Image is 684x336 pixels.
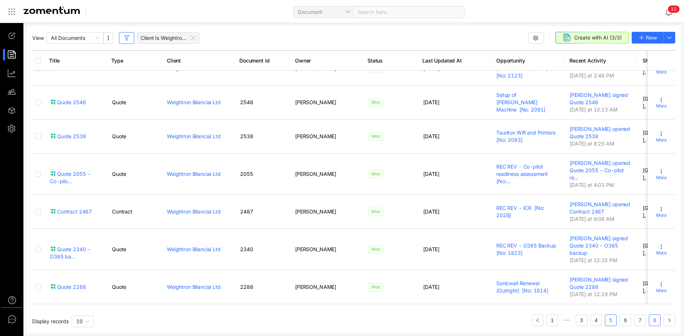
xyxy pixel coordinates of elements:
[417,270,490,304] td: [DATE]
[496,280,548,294] a: Sonicwall Renewal (Outright) [No: 1814]
[496,92,545,113] a: Setup of [PERSON_NAME] Machine [No: 2091]
[561,314,573,326] li: Previous 5 Pages
[417,195,490,229] td: [DATE]
[167,133,221,139] a: Weightron Bilanciai Ltd
[569,201,631,222] a: [PERSON_NAME] opened Contract 2487[DATE] at 9:08 AM
[546,314,558,326] li: 1
[532,314,543,326] li: Previous Page
[106,195,161,229] td: Contract
[535,318,540,322] span: left
[50,133,100,140] a: Quote 2538
[564,50,637,71] th: Recent Activity
[569,159,631,188] a: [PERSON_NAME] opened Quote 2055 - Co-pilot re...[DATE] at 4:03 PM
[576,315,587,326] a: 3
[569,276,628,290] span: [PERSON_NAME] signed Quote 2288
[289,229,362,270] td: [PERSON_NAME]
[569,140,614,147] span: [DATE] at 8:25 AM
[574,34,622,42] span: Create with AI (3/3)
[289,154,362,195] td: [PERSON_NAME]
[620,315,631,326] a: 6
[289,50,362,71] th: Owner
[605,314,617,326] li: 5
[532,314,543,326] button: left
[496,205,544,218] a: REC REV - ICR [No: 2028]
[417,86,490,120] td: [DATE]
[569,235,628,256] span: [PERSON_NAME] signed Quote 2340 - O365 backup
[664,3,679,20] div: Notifications
[417,120,490,154] td: [DATE]
[289,195,362,229] td: [PERSON_NAME]
[671,6,674,12] span: 1
[50,99,100,106] a: Quote 2546
[368,170,383,178] span: Won
[141,34,187,42] span: Client Is Weightron Bilanciai Ltd
[50,99,86,106] div: Quote 2546
[298,7,350,18] span: Document
[649,315,660,326] a: 8
[656,69,667,75] span: More
[50,246,100,253] a: Quote 2340 - O365 ba...
[569,106,617,113] span: [DATE] at 10:13 AM
[561,314,573,326] span: •••
[111,57,152,64] span: Type
[417,229,490,270] td: [DATE]
[234,270,289,304] td: 2288
[496,242,558,256] a: REC REV - O365 Backup [No: 1823]
[664,314,675,326] button: right
[569,182,614,188] span: [DATE] at 4:03 PM
[106,270,161,304] td: Quote
[51,33,99,44] span: All Documents
[289,270,362,304] td: [PERSON_NAME]
[106,120,161,154] td: Quote
[656,287,667,294] span: More
[632,32,664,44] button: New
[668,5,680,13] sup: 11
[50,208,100,215] a: Contract 2487
[569,92,628,105] span: [PERSON_NAME] signed Quote 2546
[656,137,667,143] span: More
[569,72,614,79] span: [DATE] at 2:46 PM
[50,208,92,215] div: Contract 2487
[569,216,614,222] span: [DATE] at 9:08 AM
[50,170,100,185] div: Quote 2055 - Co-pilo...
[234,120,289,154] td: 2538
[674,6,677,12] span: 1
[234,154,289,195] td: 2055
[569,291,617,297] span: [DATE] at 12:28 PM
[656,212,667,219] span: More
[167,99,221,105] a: Weightron Bilanciai Ltd
[569,276,631,297] a: [PERSON_NAME] signed Quote 2288[DATE] at 12:28 PM
[50,170,100,178] a: Quote 2055 - Co-pilo...
[368,132,383,141] span: Won
[656,103,667,109] span: More
[569,125,631,147] a: [PERSON_NAME] opened Quote 2538[DATE] at 8:25 AM
[239,57,280,64] span: Document Id
[368,283,383,291] span: Won
[32,318,69,324] span: Display records
[234,229,289,270] td: 2340
[32,34,44,42] span: View
[496,163,549,184] a: REC REV - Co-pilot readiness assessment [No:...
[556,32,629,44] button: Create with AI (3/3)
[106,154,161,195] td: Quote
[76,318,83,324] span: 10
[605,315,616,326] a: 5
[234,195,289,229] td: 2487
[417,154,490,195] td: [DATE]
[368,98,383,107] span: Won
[569,201,630,215] span: [PERSON_NAME] opened Contract 2487
[656,174,667,181] span: More
[161,50,234,71] th: Client
[490,50,564,71] th: Opportunity
[50,283,100,291] a: Quote 2288
[167,208,221,215] a: Weightron Bilanciai Ltd
[664,314,675,326] li: Next Page
[167,284,221,290] a: Weightron Bilanciai Ltd
[649,314,661,326] li: 8
[23,7,80,14] img: Zomentum Logo
[422,57,481,64] span: Last Updated At
[106,229,161,270] td: Quote
[50,133,86,140] div: Quote 2538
